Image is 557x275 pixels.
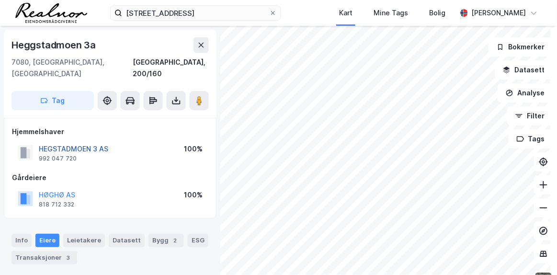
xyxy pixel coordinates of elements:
div: Transaksjoner [11,251,77,264]
div: 7080, [GEOGRAPHIC_DATA], [GEOGRAPHIC_DATA] [11,57,133,80]
div: Heggstadmoen 3a [11,37,98,53]
div: 3 [64,253,73,263]
div: Bolig [429,7,446,19]
div: Gårdeiere [12,172,208,183]
div: 100% [184,143,203,155]
div: Bygg [148,234,184,247]
div: Kart [339,7,352,19]
div: Info [11,234,32,247]
div: 2 [171,236,180,245]
button: Bokmerker [489,37,553,57]
div: Mine Tags [374,7,408,19]
button: Filter [507,106,553,126]
div: 818 712 332 [39,201,74,208]
button: Analyse [498,83,553,103]
div: Hjemmelshaver [12,126,208,137]
div: Kontrollprogram for chat [509,229,557,275]
div: [GEOGRAPHIC_DATA], 200/160 [133,57,209,80]
div: 992 047 720 [39,155,77,162]
div: 100% [184,189,203,201]
div: Leietakere [63,234,105,247]
input: Søk på adresse, matrikkel, gårdeiere, leietakere eller personer [122,6,269,20]
div: [PERSON_NAME] [472,7,526,19]
div: ESG [188,234,208,247]
iframe: Chat Widget [509,229,557,275]
button: Tags [509,129,553,149]
img: realnor-logo.934646d98de889bb5806.png [15,3,87,23]
button: Datasett [495,60,553,80]
div: Datasett [109,234,145,247]
button: Tag [11,91,94,110]
div: Eiere [35,234,59,247]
